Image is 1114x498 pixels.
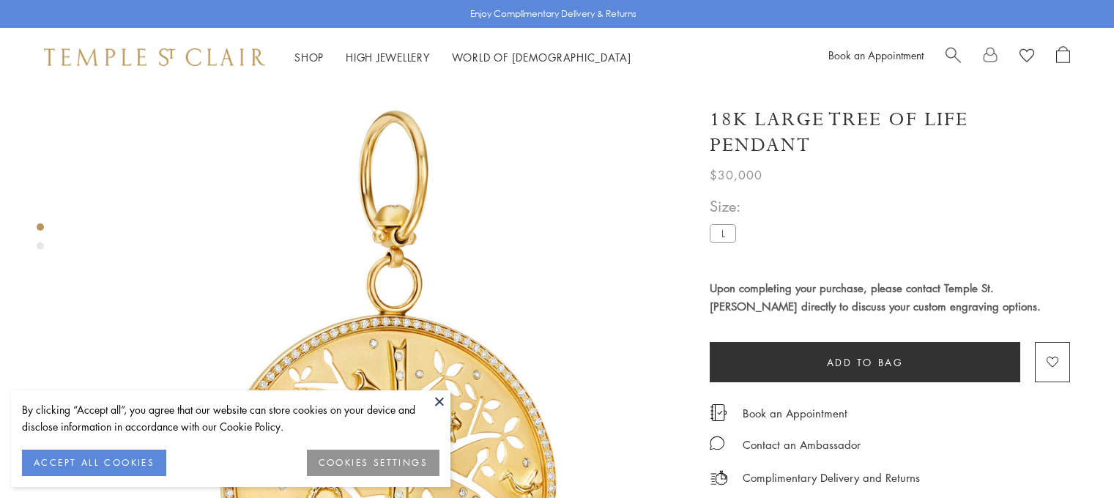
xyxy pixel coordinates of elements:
[470,7,636,21] p: Enjoy Complimentary Delivery & Returns
[1020,46,1034,68] a: View Wishlist
[1056,46,1070,68] a: Open Shopping Bag
[710,342,1020,382] button: Add to bag
[827,354,904,371] span: Add to bag
[743,405,847,421] a: Book an Appointment
[710,194,742,218] span: Size:
[710,469,728,487] img: icon_delivery.svg
[294,50,324,64] a: ShopShop
[294,48,631,67] nav: Main navigation
[22,401,439,435] div: By clicking “Accept all”, you agree that our website can store cookies on your device and disclos...
[743,469,920,487] p: Complimentary Delivery and Returns
[828,48,924,62] a: Book an Appointment
[22,450,166,476] button: ACCEPT ALL COOKIES
[743,436,861,454] div: Contact an Ambassador
[710,166,762,185] span: $30,000
[710,224,736,242] label: L
[44,48,265,66] img: Temple St. Clair
[946,46,961,68] a: Search
[710,436,724,450] img: MessageIcon-01_2.svg
[307,450,439,476] button: COOKIES SETTINGS
[346,50,430,64] a: High JewelleryHigh Jewellery
[37,220,44,261] div: Product gallery navigation
[710,107,1070,158] h1: 18K Large Tree of Life Pendant
[710,404,727,421] img: icon_appointment.svg
[452,50,631,64] a: World of [DEMOGRAPHIC_DATA]World of [DEMOGRAPHIC_DATA]
[710,279,1070,316] h4: Upon completing your purchase, please contact Temple St. [PERSON_NAME] directly to discuss your c...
